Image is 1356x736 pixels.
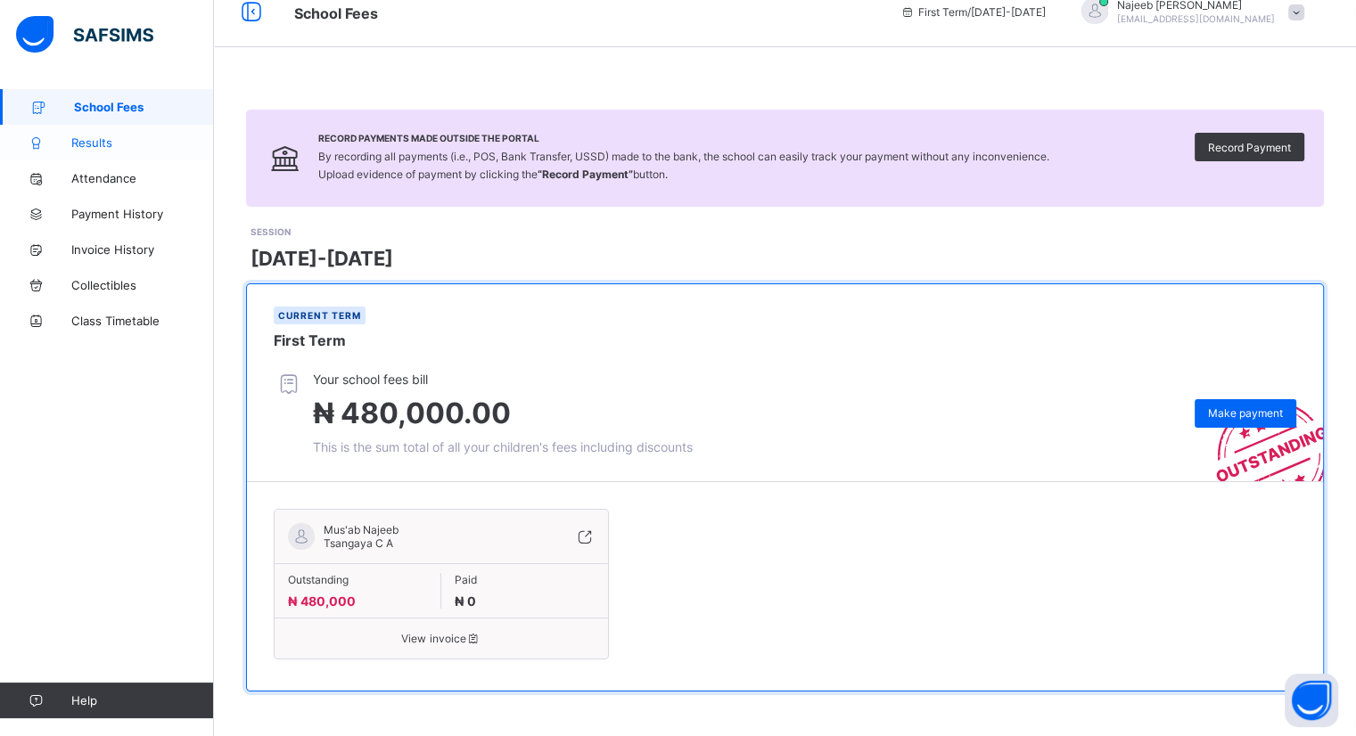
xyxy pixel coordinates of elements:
span: Current term [278,310,361,321]
span: ₦ 480,000 [288,593,356,609]
span: Collectibles [71,278,214,292]
span: SESSION [251,226,291,237]
span: Record Payments Made Outside the Portal [318,133,1049,143]
span: This is the sum total of all your children's fees including discounts [313,439,693,454]
span: Make payment [1208,406,1283,420]
span: Outstanding [288,573,427,586]
b: “Record Payment” [538,168,633,181]
span: Payment History [71,207,214,221]
span: Mus'ab Najeeb [324,523,399,536]
span: [DATE]-[DATE] [251,247,393,270]
span: Attendance [71,171,214,185]
span: Invoice History [71,242,214,257]
span: Help [71,693,213,707]
span: Your school fees bill [313,372,693,387]
span: School Fees [74,100,214,114]
span: By recording all payments (i.e., POS, Bank Transfer, USSD) made to the bank, the school can easil... [318,150,1049,181]
span: session/term information [900,5,1046,19]
span: Results [71,135,214,150]
span: School Fees [294,4,378,22]
span: View invoice [288,632,595,645]
img: safsims [16,16,153,53]
img: outstanding-stamp.3c148f88c3ebafa6da95868fa43343a1.svg [1194,380,1323,481]
span: Class Timetable [71,314,214,328]
span: Paid [455,573,595,586]
span: ₦ 0 [455,593,476,609]
span: Tsangaya C A [324,536,393,550]
span: ₦ 480,000.00 [313,396,511,430]
span: [EMAIL_ADDRESS][DOMAIN_NAME] [1117,13,1275,24]
span: First Term [274,331,346,349]
button: Open asap [1285,674,1338,727]
span: Record Payment [1208,141,1291,154]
